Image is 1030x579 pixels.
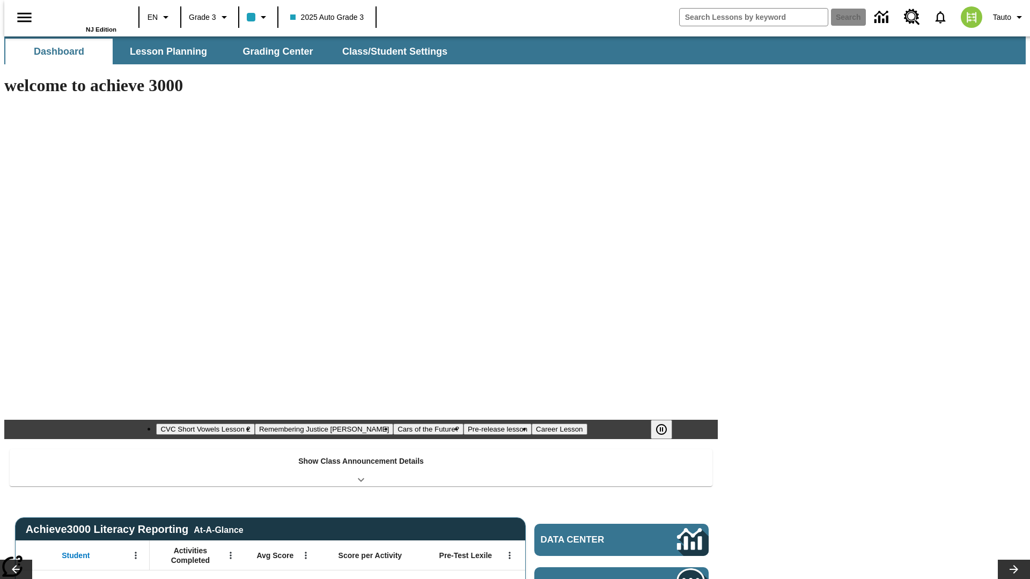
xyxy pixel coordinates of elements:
[502,547,518,563] button: Open Menu
[256,551,293,560] span: Avg Score
[298,456,424,467] p: Show Class Announcement Details
[534,524,709,556] a: Data Center
[242,8,274,27] button: Class color is light blue. Change class color
[868,3,897,32] a: Data Center
[62,551,90,560] span: Student
[334,39,456,64] button: Class/Student Settings
[156,424,254,435] button: Slide 1 CVC Short Vowels Lesson 2
[194,523,243,535] div: At-A-Glance
[298,547,314,563] button: Open Menu
[342,46,447,58] span: Class/Student Settings
[651,420,672,439] button: Pause
[26,523,244,536] span: Achieve3000 Literacy Reporting
[4,76,718,95] h1: welcome to achieve 3000
[130,46,207,58] span: Lesson Planning
[680,9,828,26] input: search field
[541,535,641,545] span: Data Center
[148,12,158,23] span: EN
[47,4,116,33] div: Home
[4,36,1026,64] div: SubNavbar
[223,547,239,563] button: Open Menu
[532,424,587,435] button: Slide 5 Career Lesson
[185,8,235,27] button: Grade: Grade 3, Select a grade
[464,424,532,435] button: Slide 4 Pre-release lesson
[926,3,954,31] a: Notifications
[34,46,84,58] span: Dashboard
[155,546,226,565] span: Activities Completed
[242,46,313,58] span: Grading Center
[339,551,402,560] span: Score per Activity
[86,26,116,33] span: NJ Edition
[954,3,989,31] button: Select a new avatar
[651,420,683,439] div: Pause
[4,39,457,64] div: SubNavbar
[393,424,464,435] button: Slide 3 Cars of the Future?
[9,2,40,33] button: Open side menu
[5,39,113,64] button: Dashboard
[47,5,116,26] a: Home
[10,449,712,486] div: Show Class Announcement Details
[189,12,216,23] span: Grade 3
[998,560,1030,579] button: Lesson carousel, Next
[993,12,1011,23] span: Tauto
[989,8,1030,27] button: Profile/Settings
[143,8,177,27] button: Language: EN, Select a language
[128,547,144,563] button: Open Menu
[439,551,492,560] span: Pre-Test Lexile
[290,12,364,23] span: 2025 Auto Grade 3
[961,6,982,28] img: avatar image
[115,39,222,64] button: Lesson Planning
[897,3,926,32] a: Resource Center, Will open in new tab
[255,424,393,435] button: Slide 2 Remembering Justice O'Connor
[224,39,332,64] button: Grading Center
